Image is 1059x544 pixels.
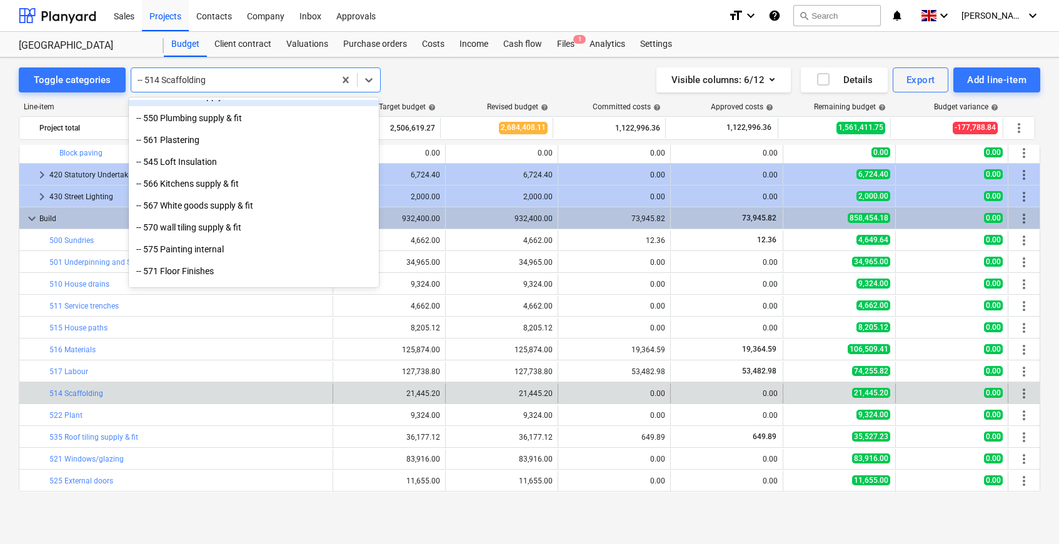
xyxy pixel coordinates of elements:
span: More actions [1016,364,1031,379]
button: Add line-item [953,67,1040,92]
div: 649.89 [563,433,665,442]
div: 34,965.00 [338,258,440,267]
span: More actions [1016,408,1031,423]
span: [PERSON_NAME] [961,11,1024,21]
div: -- 566 Kitchens supply & fit [129,174,379,194]
a: 535 Roof tiling supply & fit [49,433,138,442]
a: 521 Windows/glazing [49,455,124,463]
div: 6,724.40 [338,171,440,179]
span: 8,205.12 [856,322,890,332]
div: 8,205.12 [451,324,553,332]
span: 21,445.20 [852,388,890,398]
div: 0.00 [563,149,665,157]
div: Files [550,32,582,57]
a: 500 Sundries [49,236,94,245]
span: More actions [1016,233,1031,248]
div: 21,445.20 [338,389,440,398]
div: 4,662.00 [338,302,440,310]
div: Approved costs [711,102,773,111]
div: -- 546 Mastic pointing supply & fit [129,283,379,303]
div: 0.00 [563,171,665,179]
div: 0.00 [338,149,440,157]
div: Line-item [19,102,329,111]
div: 2,000.00 [451,192,553,201]
span: 0.00 [984,300,1003,310]
div: 420 Statutory Undertakings [49,165,328,185]
i: keyboard_arrow_down [743,8,758,23]
div: Chat Widget [996,484,1059,544]
a: Files1 [550,32,582,57]
a: 514 Scaffolding [49,389,103,398]
span: More actions [1016,452,1031,467]
div: 0.00 [676,280,778,289]
a: Analytics [582,32,633,57]
a: Valuations [279,32,336,57]
a: 517 Labour [49,367,88,376]
a: Purchase orders [336,32,414,57]
span: More actions [1016,320,1031,335]
div: Toggle categories [34,72,111,88]
div: 125,874.00 [338,345,440,354]
button: Visible columns:6/12 [656,67,791,92]
span: 35,527.23 [852,432,890,442]
div: 4,662.00 [451,302,553,310]
div: Committed costs [593,102,661,111]
div: Client contract [207,32,279,57]
a: 511 Service trenches [49,302,119,310]
div: -- 550 Plumbing supply & fit [129,108,379,128]
div: 0.00 [676,389,778,398]
span: 1 [573,35,586,44]
div: -- 571 Floor Finishes [129,261,379,281]
div: 2,506,619.27 [333,118,435,138]
div: 0.00 [451,149,553,157]
div: 4,662.00 [451,236,553,245]
div: 19,364.59 [563,345,665,354]
span: search [799,11,809,21]
div: 0.00 [563,258,665,267]
div: Details [816,72,873,88]
span: 2,684,408.11 [499,122,548,134]
span: 6,724.40 [856,169,890,179]
div: [GEOGRAPHIC_DATA] [19,39,149,52]
div: -- 545 Loft Insulation [129,152,379,172]
span: -177,788.84 [953,122,998,134]
span: More actions [1016,386,1031,401]
button: Export [893,67,949,92]
div: 0.00 [563,302,665,310]
div: 4,662.00 [338,236,440,245]
span: 0.00 [984,366,1003,376]
span: More actions [1016,146,1031,161]
span: 0.00 [984,279,1003,289]
span: help [426,104,436,111]
span: 4,649.64 [856,235,890,245]
div: 83,916.00 [451,455,553,463]
a: Costs [414,32,452,57]
span: 73,945.82 [741,214,778,222]
div: 53,482.98 [563,367,665,376]
span: 19,364.59 [741,345,778,354]
span: 858,454.18 [848,213,890,223]
span: 649.89 [751,432,778,441]
div: Add line-item [967,72,1026,88]
span: 83,916.00 [852,453,890,463]
span: help [763,104,773,111]
div: 0.00 [563,477,665,485]
span: 0.00 [984,453,1003,463]
div: Cash flow [496,32,550,57]
i: keyboard_arrow_down [936,8,951,23]
div: -- 567 White goods supply & fit [129,195,379,215]
div: 0.00 [676,477,778,485]
span: More actions [1016,255,1031,270]
div: 73,945.82 [563,214,665,223]
i: keyboard_arrow_down [1025,8,1040,23]
div: 12.36 [563,236,665,245]
div: Visible columns : 6/12 [671,72,776,88]
div: 2,000.00 [338,192,440,201]
a: 515 House paths [49,324,108,332]
span: 0.00 [984,432,1003,442]
div: 0.00 [676,302,778,310]
span: 0.00 [984,147,1003,157]
div: 932,400.00 [451,214,553,223]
